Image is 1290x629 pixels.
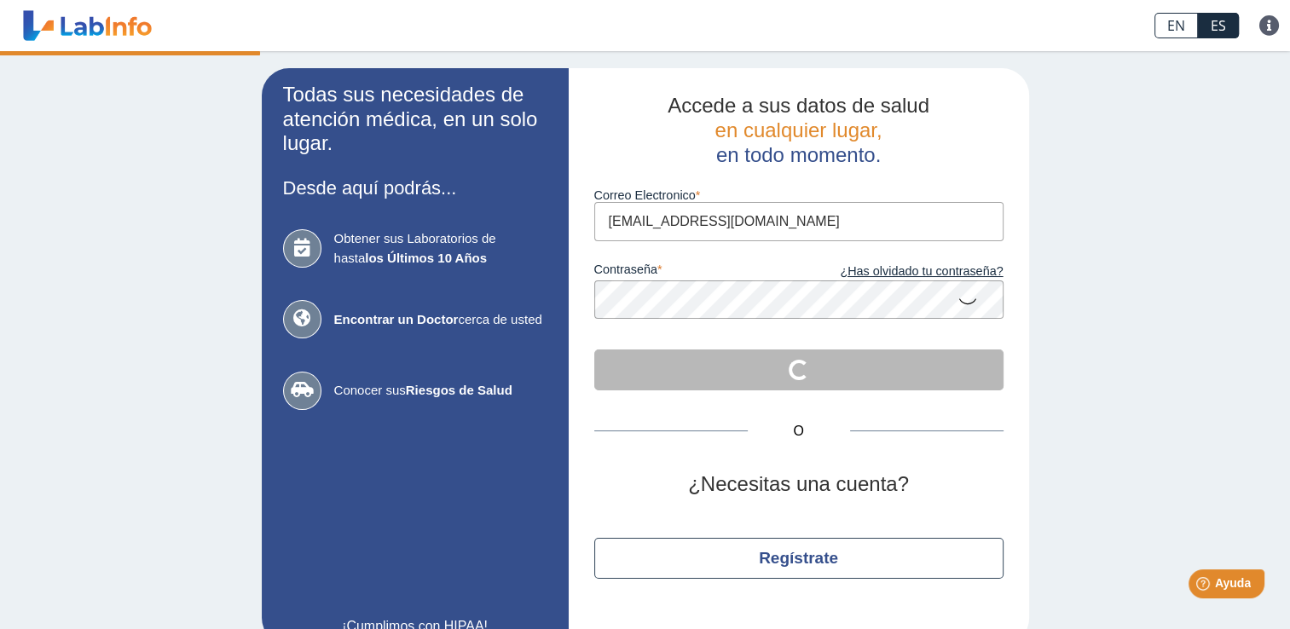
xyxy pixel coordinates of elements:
[594,263,799,281] label: contraseña
[594,538,1004,579] button: Regístrate
[334,229,547,268] span: Obtener sus Laboratorios de hasta
[748,421,850,441] span: O
[283,83,547,156] h2: Todas sus necesidades de atención médica, en un solo lugar.
[1154,13,1198,38] a: EN
[594,472,1004,497] h2: ¿Necesitas una cuenta?
[334,310,547,330] span: cerca de usted
[714,118,882,141] span: en cualquier lugar,
[668,94,929,117] span: Accede a sus datos de salud
[406,383,512,397] b: Riesgos de Salud
[334,381,547,401] span: Conocer sus
[283,177,547,199] h3: Desde aquí podrás...
[799,263,1004,281] a: ¿Has olvidado tu contraseña?
[716,143,881,166] span: en todo momento.
[594,188,1004,202] label: Correo Electronico
[365,251,487,265] b: los Últimos 10 Años
[1138,563,1271,610] iframe: Help widget launcher
[1198,13,1239,38] a: ES
[334,312,459,326] b: Encontrar un Doctor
